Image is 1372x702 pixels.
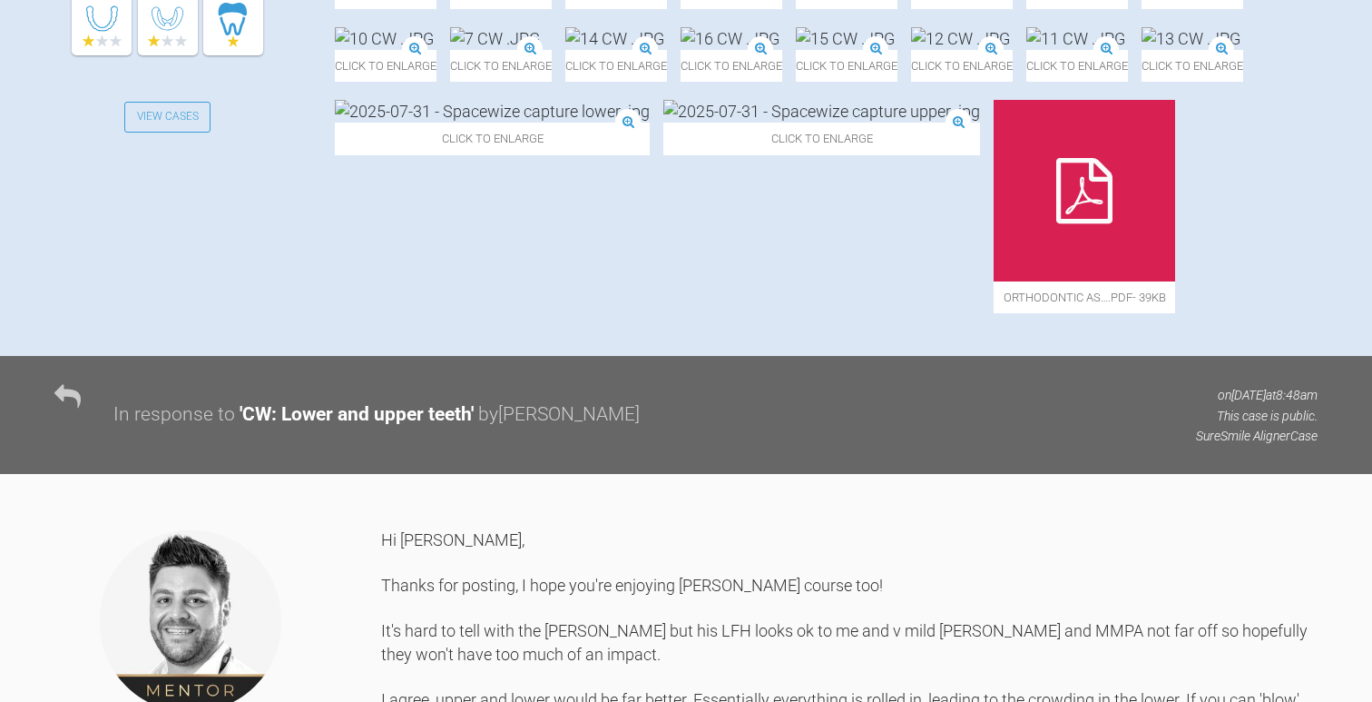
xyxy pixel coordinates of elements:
span: Click to enlarge [663,123,980,154]
img: 12 CW .JPG [911,27,1010,50]
img: 11 CW .JPG [1026,27,1125,50]
img: 13 CW .JPG [1142,27,1240,50]
span: Click to enlarge [681,50,782,82]
img: 2025-07-31 - Spacewize capture upper .jpg [663,100,980,123]
span: Click to enlarge [796,50,897,82]
span: Orthodontic as….pdf - 39KB [994,282,1175,313]
div: In response to [113,400,235,430]
span: Click to enlarge [911,50,1013,82]
span: Click to enlarge [1026,50,1128,82]
span: Click to enlarge [1142,50,1243,82]
span: Click to enlarge [450,50,552,82]
img: 10 CW .JPG [335,27,434,50]
img: 2025-07-31 - Spacewize capture lower .jpg [335,100,650,123]
p: This case is public. [1196,406,1318,426]
img: 16 CW .JPG [681,27,779,50]
img: 15 CW .JPG [796,27,895,50]
div: by [PERSON_NAME] [478,400,640,430]
img: 7 CW .JPG [450,27,540,50]
span: Click to enlarge [335,50,436,82]
a: View Cases [124,102,211,133]
p: SureSmile Aligner Case [1196,426,1318,446]
img: 14 CW .JPG [565,27,664,50]
div: ' CW: Lower and upper teeth ' [240,400,474,430]
span: Click to enlarge [335,123,650,154]
p: on [DATE] at 8:48am [1196,385,1318,405]
span: Click to enlarge [565,50,667,82]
